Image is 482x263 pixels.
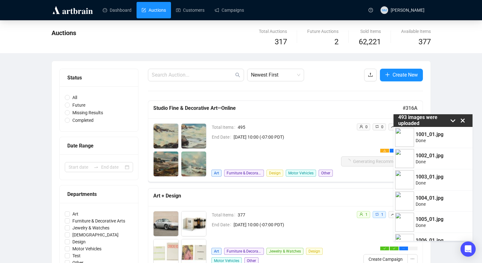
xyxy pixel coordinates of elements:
span: All [70,94,80,101]
p: Done [416,202,443,207]
h5: # 316A [403,104,418,112]
a: Customers [176,2,204,18]
span: Missing Results [70,109,106,116]
p: 1003_01.jpg [416,174,443,180]
span: Furniture & Decorative Arts [70,217,128,224]
span: [PERSON_NAME] [391,8,424,13]
img: logo [52,5,94,15]
p: Done [416,180,443,185]
div: Future Auctions [307,28,339,35]
span: check [393,247,395,250]
span: Other [319,170,333,177]
span: Newest First [251,69,300,81]
span: Total Items [212,211,238,218]
span: [DEMOGRAPHIC_DATA] [70,231,121,238]
img: 2_01.jpg [181,211,206,236]
span: Furniture & Decorative Arts [224,170,264,177]
p: Done [416,138,443,143]
span: warning [383,149,386,152]
span: check [383,247,386,250]
span: search [235,72,240,78]
div: Departments [67,190,131,198]
span: rise [391,125,395,128]
span: [DATE] 10:00 (-07:00 PDT) [234,134,341,141]
div: Status [67,74,131,82]
a: Studio Fine & Decorative Art—Online#316ATotal Items495End Date[DATE] 10:00 (-07:00 PDT)ArtFurnitu... [148,101,423,182]
span: Art [70,210,81,217]
img: 1_01.jpg [154,211,178,236]
img: 1004_01.jpg [181,152,206,176]
span: 495 [238,124,341,131]
span: plus [385,72,390,77]
span: 377 [238,211,351,218]
div: Sold Items [359,28,381,35]
img: 1003_01.jpg [154,152,178,176]
a: Auctions [142,2,166,18]
span: Design [266,170,283,177]
span: Art [211,170,222,177]
span: Motor Vehicles [70,245,104,252]
div: Total Auctions [259,28,287,35]
h5: Art + Design [153,192,406,200]
span: 317 [275,37,287,46]
p: 493 images were uploaded [398,115,448,126]
span: Motor Vehicles [286,170,316,177]
input: Start date [69,164,91,171]
a: Dashboard [103,2,131,18]
p: 1002_01.jpg [416,153,443,159]
span: Jewelry & Watches [266,248,303,255]
span: Create Campaign [369,256,403,263]
span: Create New [393,71,418,79]
h5: Studio Fine & Decorative Art—Online [153,104,403,112]
span: ellipsis [410,257,415,261]
span: Design [70,238,88,245]
span: Art [211,248,222,255]
div: Date Range [67,142,131,150]
img: 1002_01.jpg [181,124,206,148]
span: 0 [365,125,368,129]
button: Create New [380,69,423,81]
span: user [359,212,363,216]
p: 1005_01.jpg [416,216,443,222]
span: Future [70,102,88,109]
span: 1 [365,212,368,217]
span: Furniture & Decorative Arts [224,248,264,255]
span: NM [382,7,387,12]
span: 1 [381,212,383,217]
span: End Date [212,134,234,141]
span: Auctions [52,29,76,37]
span: End Date [212,221,234,228]
span: question-circle [369,8,373,12]
span: Completed [70,117,96,124]
span: Test [70,252,83,259]
p: 1006_01.jpg [416,238,443,243]
div: Open Intercom Messenger [461,241,476,257]
img: 1001_01.jpg [154,124,178,148]
p: Done [416,223,443,228]
div: Available Items [401,28,431,35]
span: 2 [334,37,339,46]
span: rise [391,212,395,216]
span: 377 [418,37,431,46]
span: to [94,165,99,170]
span: Total Items [212,124,238,131]
span: ellipsis [402,247,405,250]
span: retweet [375,125,379,128]
input: Search Auction... [152,71,234,79]
p: 1001_01.jpg [416,132,443,137]
span: Design [306,248,323,255]
button: Generating Recommendations [341,156,418,166]
span: 0 [381,125,383,129]
span: upload [368,72,373,77]
p: 1004_01.jpg [416,195,443,201]
span: swap-right [94,165,99,170]
input: End date [101,164,124,171]
span: user [359,125,363,128]
span: [DATE] 10:00 (-07:00 PDT) [234,221,351,228]
span: retweet [375,212,379,216]
span: 62,221 [359,36,381,48]
a: Campaigns [215,2,244,18]
span: Jewelry & Watches [70,224,112,231]
p: Done [416,159,443,164]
